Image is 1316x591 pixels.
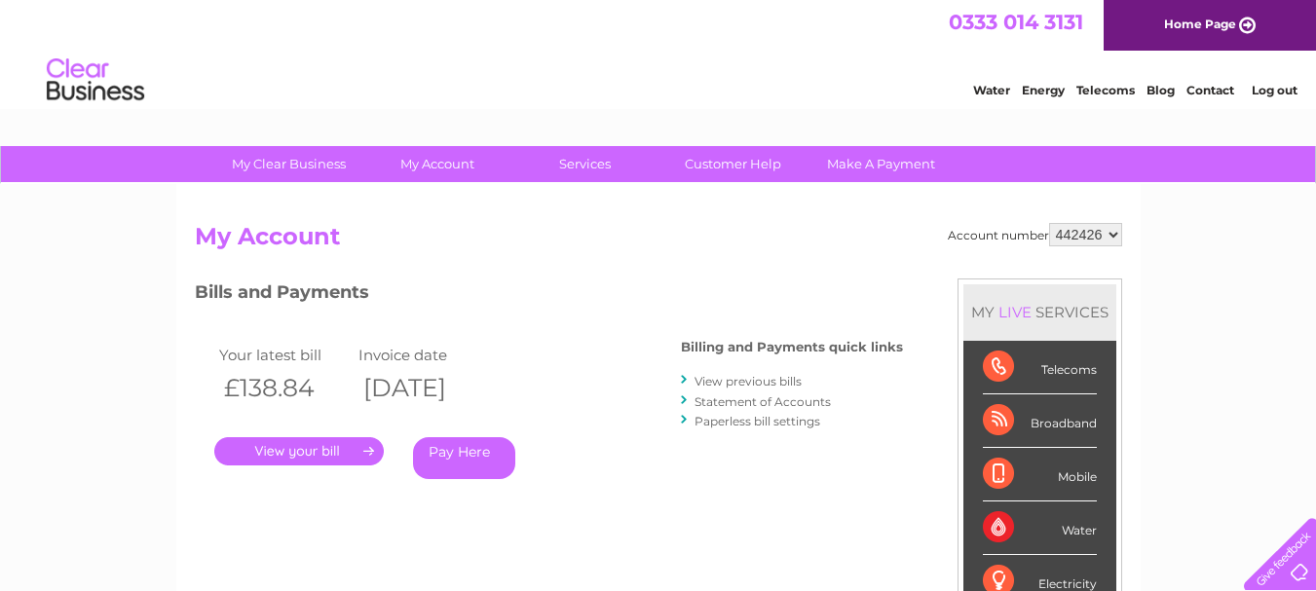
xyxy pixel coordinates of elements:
a: Services [505,146,665,182]
h3: Bills and Payments [195,278,903,313]
a: Log out [1252,83,1297,97]
td: Invoice date [354,342,494,368]
th: £138.84 [214,368,355,408]
div: Telecoms [983,341,1097,394]
div: LIVE [995,303,1035,321]
a: Water [973,83,1010,97]
img: logo.png [46,51,145,110]
a: Customer Help [653,146,813,182]
div: MY SERVICES [963,284,1116,340]
div: Account number [948,223,1122,246]
a: Statement of Accounts [695,394,831,409]
td: Your latest bill [214,342,355,368]
a: Paperless bill settings [695,414,820,428]
a: View previous bills [695,374,802,388]
div: Clear Business is a trading name of Verastar Limited (registered in [GEOGRAPHIC_DATA] No. 3667643... [199,11,1119,94]
div: Broadband [983,394,1097,448]
div: Water [983,501,1097,555]
div: Mobile [983,448,1097,501]
th: [DATE] [354,368,494,408]
a: My Clear Business [208,146,369,182]
a: 0333 014 3131 [949,10,1083,34]
h4: Billing and Payments quick links [681,340,903,354]
a: Blog [1147,83,1175,97]
a: Telecoms [1076,83,1135,97]
a: Pay Here [413,437,515,479]
a: Contact [1186,83,1234,97]
h2: My Account [195,223,1122,260]
a: Make A Payment [801,146,961,182]
a: Energy [1022,83,1065,97]
a: My Account [357,146,517,182]
a: . [214,437,384,465]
